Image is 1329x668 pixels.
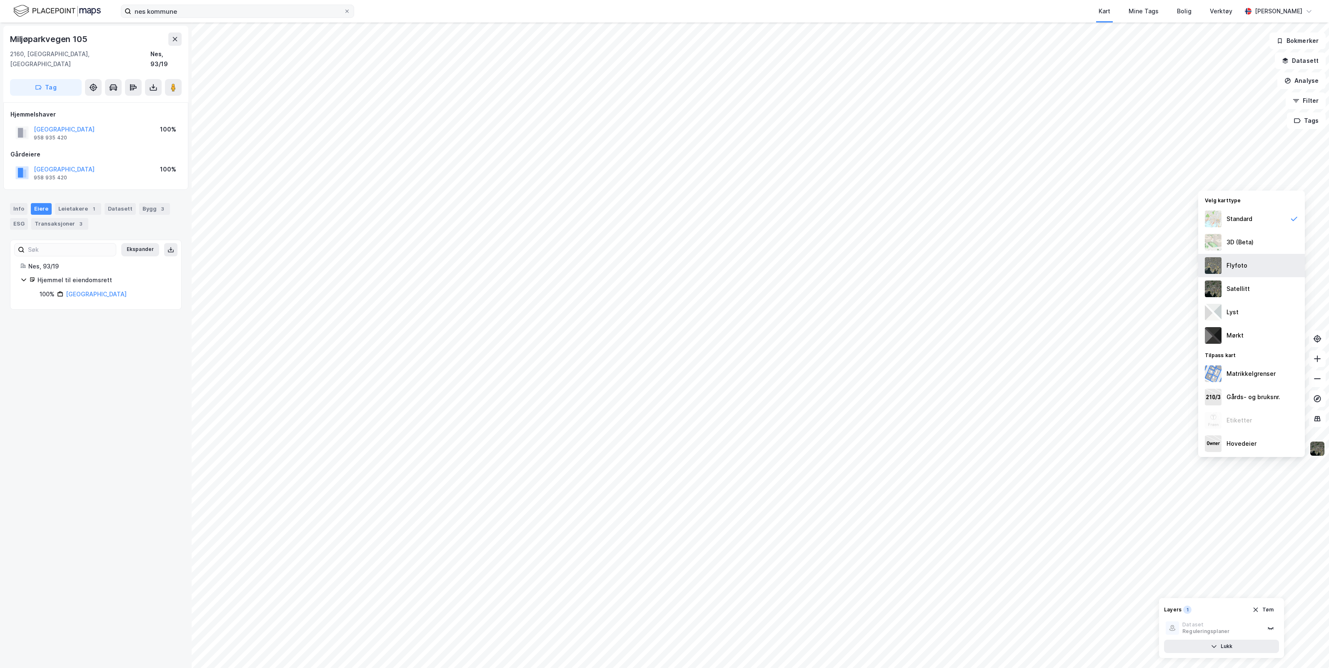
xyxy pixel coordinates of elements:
[10,149,181,159] div: Gårdeiere
[34,134,67,141] div: 958 935 420
[1227,369,1276,379] div: Matrikkelgrenser
[90,205,98,213] div: 1
[1227,439,1257,449] div: Hovedeier
[31,203,52,215] div: Eiere
[10,109,181,119] div: Hjemmelshaver
[1205,327,1222,344] img: nCdM7BzjoCAAAAAElFTkSuQmCC
[160,124,176,134] div: 100%
[1164,606,1182,613] div: Layers
[1227,214,1252,224] div: Standard
[1205,257,1222,274] img: Z
[31,218,88,230] div: Transaksjoner
[1227,392,1280,402] div: Gårds- og bruksnr.
[1309,441,1325,457] img: 9k=
[1205,435,1222,452] img: majorOwner.b5e170eddb5c04bfeeff.jpeg
[150,49,182,69] div: Nes, 93/19
[77,220,85,228] div: 3
[1286,92,1326,109] button: Filter
[10,218,28,230] div: ESG
[1205,211,1222,227] img: Z
[40,289,55,299] div: 100%
[121,243,159,256] button: Ekspander
[1227,261,1247,271] div: Flyfoto
[25,243,116,256] input: Søk
[1275,52,1326,69] button: Datasett
[1182,628,1229,635] div: Reguleringsplaner
[1198,192,1305,207] div: Velg karttype
[1164,640,1279,653] button: Lukk
[105,203,136,215] div: Datasett
[131,5,344,17] input: Søk på adresse, matrikkel, gårdeiere, leietakere eller personer
[10,203,27,215] div: Info
[139,203,170,215] div: Bygg
[160,164,176,174] div: 100%
[1205,365,1222,382] img: cadastreBorders.cfe08de4b5ddd52a10de.jpeg
[10,79,82,96] button: Tag
[10,32,89,46] div: Miljøparkvegen 105
[1247,603,1279,616] button: Tøm
[1205,234,1222,251] img: Z
[1129,6,1159,16] div: Mine Tags
[1198,347,1305,362] div: Tilpass kart
[28,261,171,271] div: Nes, 93/19
[1099,6,1110,16] div: Kart
[1277,72,1326,89] button: Analyse
[1210,6,1232,16] div: Verktøy
[55,203,101,215] div: Leietakere
[1287,628,1329,668] iframe: Chat Widget
[1205,412,1222,429] img: Z
[1287,112,1326,129] button: Tags
[34,174,67,181] div: 958 935 420
[37,275,171,285] div: Hjemmel til eiendomsrett
[1183,606,1192,614] div: 1
[1177,6,1192,16] div: Bolig
[1227,415,1252,425] div: Etiketter
[1227,330,1244,340] div: Mørkt
[66,291,127,298] a: [GEOGRAPHIC_DATA]
[1227,307,1239,317] div: Lyst
[1205,389,1222,405] img: cadastreKeys.547ab17ec502f5a4ef2b.jpeg
[1205,304,1222,320] img: luj3wr1y2y3+OchiMxRmMxRlscgabnMEmZ7DJGWxyBpucwSZnsMkZbHIGm5zBJmewyRlscgabnMEmZ7DJGWxyBpucwSZnsMkZ...
[1227,237,1254,247] div: 3D (Beta)
[1227,284,1250,294] div: Satellitt
[1182,621,1229,628] div: Dataset
[13,4,101,18] img: logo.f888ab2527a4732fd821a326f86c7f29.svg
[1255,6,1302,16] div: [PERSON_NAME]
[10,49,150,69] div: 2160, [GEOGRAPHIC_DATA], [GEOGRAPHIC_DATA]
[158,205,167,213] div: 3
[1205,281,1222,297] img: 9k=
[1269,32,1326,49] button: Bokmerker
